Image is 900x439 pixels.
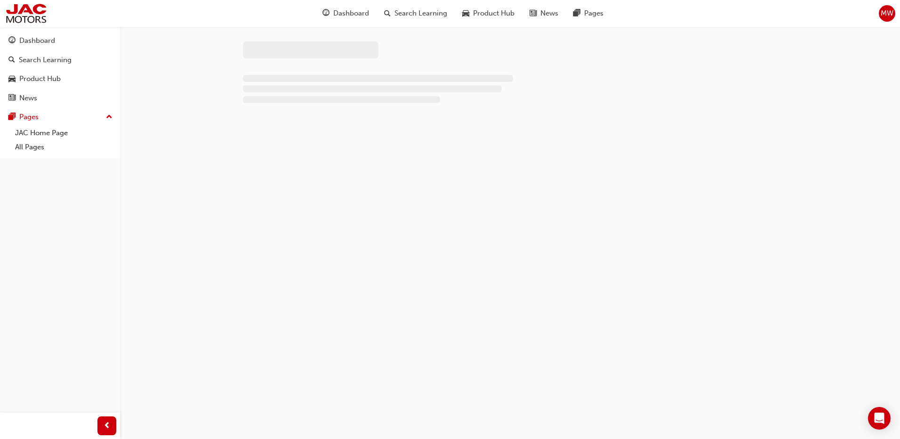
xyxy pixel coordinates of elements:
span: News [540,8,558,19]
button: MW [879,5,895,22]
span: Pages [584,8,603,19]
button: Pages [4,108,116,126]
span: car-icon [8,75,16,83]
a: All Pages [11,140,116,154]
span: pages-icon [573,8,580,19]
div: News [19,93,37,104]
span: pages-icon [8,113,16,122]
a: search-iconSearch Learning [377,4,455,23]
span: guage-icon [8,37,16,45]
span: search-icon [8,56,15,65]
a: guage-iconDashboard [315,4,377,23]
span: prev-icon [104,420,111,432]
a: Search Learning [4,51,116,69]
span: news-icon [530,8,537,19]
a: pages-iconPages [566,4,611,23]
a: JAC Home Page [11,126,116,140]
span: car-icon [462,8,469,19]
span: Product Hub [473,8,514,19]
span: Search Learning [394,8,447,19]
a: News [4,89,116,107]
div: Product Hub [19,73,61,84]
div: Open Intercom Messenger [868,407,891,430]
img: jac-portal [5,3,48,24]
button: DashboardSearch LearningProduct HubNews [4,30,116,108]
a: news-iconNews [522,4,566,23]
a: car-iconProduct Hub [455,4,522,23]
div: Dashboard [19,35,55,46]
span: up-icon [106,111,112,123]
a: Dashboard [4,32,116,49]
span: guage-icon [322,8,329,19]
a: Product Hub [4,70,116,88]
span: MW [881,8,893,19]
span: search-icon [384,8,391,19]
div: Pages [19,112,39,122]
div: Search Learning [19,55,72,65]
span: Dashboard [333,8,369,19]
span: news-icon [8,94,16,103]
